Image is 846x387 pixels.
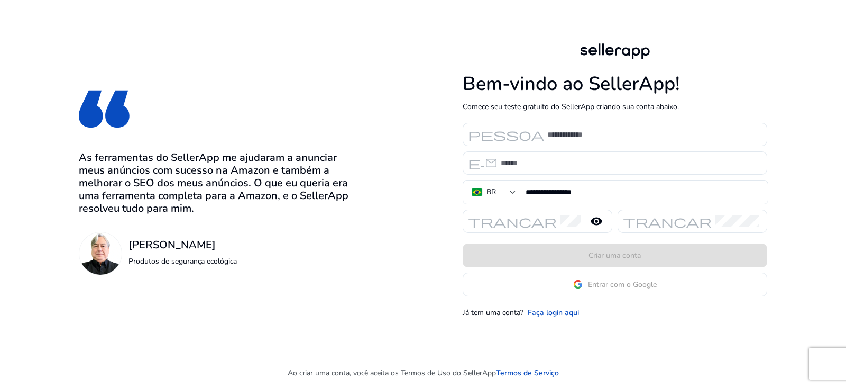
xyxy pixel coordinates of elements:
[496,368,559,378] font: Termos de Serviço
[584,215,609,228] mat-icon: remove_red_eye
[468,156,498,170] font: e-mail
[128,238,216,252] font: [PERSON_NAME]
[79,150,348,215] font: As ferramentas do SellerApp me ajudaram a anunciar meus anúncios com sucesso na Amazon e também a...
[623,214,712,229] font: trancar
[288,368,496,378] font: Ao criar uma conta, você aceita os Termos de Uso do SellerApp
[486,187,496,197] font: BR
[528,308,579,318] font: Faça login aqui
[468,127,544,142] font: pessoa
[468,214,557,229] font: trancar
[128,256,237,266] font: Produtos de segurança ecológica
[528,307,579,318] a: Faça login aqui
[463,308,523,318] font: Já tem uma conta?
[463,102,679,112] font: Comece seu teste gratuito do SellerApp criando sua conta abaixo.
[463,71,680,97] font: Bem-vindo ao SellerApp!
[496,367,559,379] a: Termos de Serviço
